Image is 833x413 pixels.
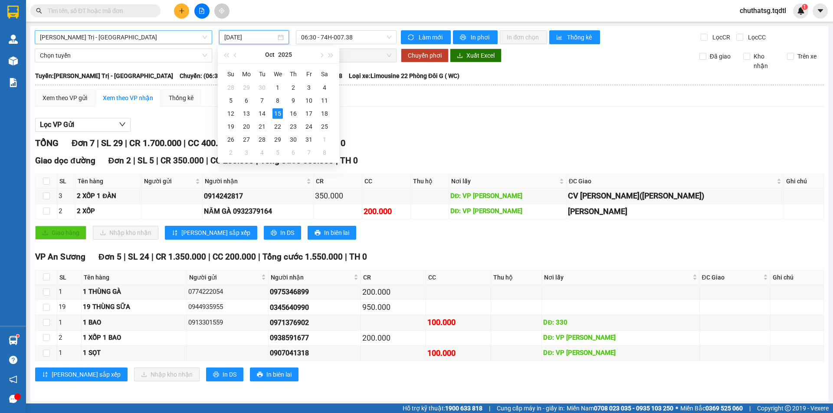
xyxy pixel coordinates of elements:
div: 0938591677 [270,332,359,343]
div: Thống kê [169,93,193,103]
span: SL 29 [101,138,123,148]
span: Thu hộ: [3,60,30,69]
div: 16 [288,108,298,119]
span: 0935619113 [52,16,100,25]
input: 15/10/2025 [224,33,276,42]
div: Xem theo VP gửi [43,93,87,103]
span: Người gửi [189,273,259,282]
div: 19 THÙNG SỮA [83,302,185,312]
span: 0938667114 [3,26,51,36]
span: notification [9,375,17,384]
span: Giao dọc đường [35,156,95,166]
span: bar-chart [556,34,564,41]
strong: 0369 525 060 [705,405,743,412]
th: CC [362,174,411,189]
td: 2025-10-16 [285,107,301,120]
td: 2025-10-11 [317,94,332,107]
div: 21 [257,121,267,132]
div: 12 [226,108,236,119]
td: 2025-11-01 [317,133,332,146]
button: printerIn phơi [453,30,498,44]
div: 13 [241,108,252,119]
span: 0 [32,60,37,69]
span: Hỗ trợ kỹ thuật: [403,403,482,413]
img: icon-new-feature [797,7,805,15]
span: Đơn 2 [108,156,131,166]
div: 100.000 [427,347,489,359]
span: In DS [223,370,236,379]
span: Người nhận [271,273,352,282]
span: Miền Bắc [680,403,743,413]
div: 0913301559 [188,318,267,328]
span: CC: [22,49,35,59]
div: DĐ: VP [PERSON_NAME] [543,348,698,358]
td: 2025-09-28 [223,81,239,94]
span: sort-ascending [42,371,48,378]
span: CC 200.000 [210,156,254,166]
td: 2025-10-08 [270,94,285,107]
div: 30 [288,134,298,145]
span: | [133,156,135,166]
div: 0914242817 [204,191,312,202]
span: CR 350.000 [161,156,204,166]
th: Thu hộ [411,174,449,189]
span: VP An Sương [3,6,40,25]
div: 2 [288,82,298,93]
div: 1 SỌT [83,348,185,358]
th: Mo [239,67,254,81]
img: logo-vxr [7,6,19,19]
p: Nhận: [52,5,130,14]
div: 2 [226,147,236,158]
span: | [489,403,490,413]
span: Loại xe: Limousine 22 Phòng Đôi G ( WC) [349,71,459,81]
span: Thống kê [567,33,593,42]
span: Lấy: [3,37,16,45]
div: 10 [304,95,314,106]
div: 6 [288,147,298,158]
span: | [258,252,260,262]
button: file-add [194,3,210,19]
span: message [9,395,17,403]
span: In DS [280,228,294,237]
span: plus [179,8,185,14]
span: Lọc CR [709,33,731,42]
div: 6 [241,95,252,106]
td: 2025-10-10 [301,94,317,107]
th: Su [223,67,239,81]
div: DĐ: VP [PERSON_NAME] [450,191,565,202]
span: VP Huế [71,5,98,14]
div: 0971376902 [270,317,359,328]
button: downloadNhập kho nhận [134,367,200,381]
span: Làm mới [419,33,444,42]
div: DĐ: VP [PERSON_NAME] [543,333,698,343]
td: 2025-10-18 [317,107,332,120]
td: 2025-10-30 [285,133,301,146]
div: 350.000 [315,190,361,202]
th: CR [361,270,426,285]
sup: 1 [802,4,808,10]
span: In biên lai [266,370,292,379]
td: 2025-10-31 [301,133,317,146]
span: In phơi [471,33,491,42]
span: SL 5 [138,156,154,166]
span: copyright [785,405,791,411]
span: caret-down [817,7,824,15]
button: 2025 [278,46,292,63]
td: 2025-11-08 [317,146,332,159]
span: [PERSON_NAME] sắp xếp [52,370,121,379]
button: printerIn biên lai [308,226,356,240]
td: 2025-10-13 [239,107,254,120]
span: | [749,403,751,413]
th: Tên hàng [75,174,142,189]
span: CR: [3,49,15,59]
div: 5 [272,147,283,158]
div: 200.000 [364,205,409,218]
div: 0345640990 [270,302,359,313]
span: Quảng Trị - Sài Gòn [40,31,207,44]
span: | [125,138,127,148]
td: 2025-11-06 [285,146,301,159]
span: In biên lai [324,228,349,237]
div: DĐ: 330 [543,318,698,328]
td: 2025-11-03 [239,146,254,159]
button: In đơn chọn [500,30,547,44]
